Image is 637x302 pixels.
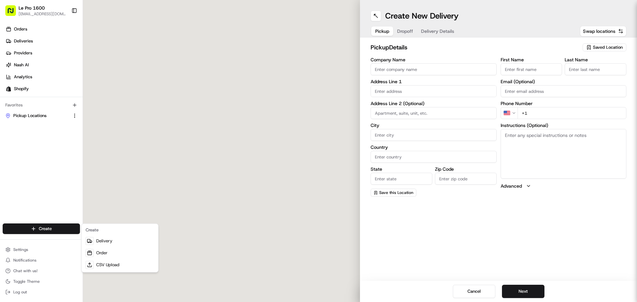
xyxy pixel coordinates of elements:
label: Email (Optional) [501,79,627,84]
span: Create [39,226,52,232]
div: We're available if you need us! [30,70,91,75]
label: Zip Code [435,167,497,171]
img: Nash [7,7,20,20]
button: Start new chat [113,65,121,73]
a: 📗Knowledge Base [4,146,53,157]
a: 💻API Documentation [53,146,109,157]
span: Toggle Theme [13,279,40,284]
input: Enter zip code [435,173,497,185]
span: Log out [13,289,27,295]
img: 1736555255976-a54dd68f-1ca7-489b-9aae-adbdc363a1c4 [13,121,19,126]
span: Save this Location [379,190,413,195]
label: Instructions (Optional) [501,123,627,128]
span: [PERSON_NAME] [21,103,54,108]
button: See all [103,85,121,93]
a: CSV Upload [83,259,157,271]
div: 💻 [56,149,61,154]
span: [EMAIL_ADDRESS][DOMAIN_NAME] [19,11,66,17]
span: Orders [14,26,27,32]
input: Enter email address [501,85,627,97]
input: Enter country [371,151,497,163]
a: Delivery [83,235,157,247]
input: Enter last name [565,63,626,75]
span: Analytics [14,74,32,80]
label: Address Line 2 (Optional) [371,101,497,106]
label: Phone Number [501,101,627,106]
span: 14 avr. [59,103,72,108]
div: Favorites [3,100,80,110]
span: • [55,121,57,126]
label: Advanced [501,183,522,189]
input: Enter state [371,173,432,185]
span: • [55,103,57,108]
input: Enter phone number [518,107,627,119]
span: Deliveries [14,38,33,44]
button: Next [502,285,544,298]
span: Chat with us! [13,268,37,273]
span: Providers [14,50,32,56]
span: 13 avr. [59,121,72,126]
div: Create [83,225,157,235]
input: Enter first name [501,63,562,75]
span: Swap locations [583,28,615,34]
img: Masood Aslam [7,96,17,107]
span: Pickup [375,28,389,34]
input: Enter city [371,129,497,141]
span: Settings [13,247,28,252]
img: 1736555255976-a54dd68f-1ca7-489b-9aae-adbdc363a1c4 [13,103,19,108]
span: Dropoff [397,28,413,34]
div: 📗 [7,149,12,154]
span: Delivery Details [421,28,454,34]
input: Apartment, suite, unit, etc. [371,107,497,119]
p: Welcome 👋 [7,27,121,37]
label: Company Name [371,57,497,62]
span: [PERSON_NAME] [21,121,54,126]
h2: pickup Details [371,43,579,52]
span: Saved Location [593,44,623,50]
img: 1736555255976-a54dd68f-1ca7-489b-9aae-adbdc363a1c4 [7,63,19,75]
label: State [371,167,432,171]
span: Pickup Locations [13,113,46,119]
label: Last Name [565,57,626,62]
span: Nash AI [14,62,29,68]
span: Le Pro 1600 [19,5,45,11]
label: Address Line 1 [371,79,497,84]
span: Pylon [66,164,80,169]
label: City [371,123,497,128]
span: Knowledge Base [13,148,51,155]
label: Country [371,145,497,150]
span: Shopify [14,86,29,92]
input: Enter company name [371,63,497,75]
img: Masood Aslam [7,114,17,125]
label: First Name [501,57,562,62]
button: Cancel [453,285,495,298]
input: Enter address [371,85,497,97]
input: Clear [17,43,109,50]
span: API Documentation [63,148,106,155]
h1: Create New Delivery [385,11,459,21]
span: Notifications [13,258,36,263]
a: Powered byPylon [47,164,80,169]
div: Past conversations [7,86,44,91]
a: Order [83,247,157,259]
img: Shopify logo [6,86,11,91]
div: Start new chat [30,63,109,70]
img: 9188753566659_6852d8bf1fb38e338040_72.png [14,63,26,75]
